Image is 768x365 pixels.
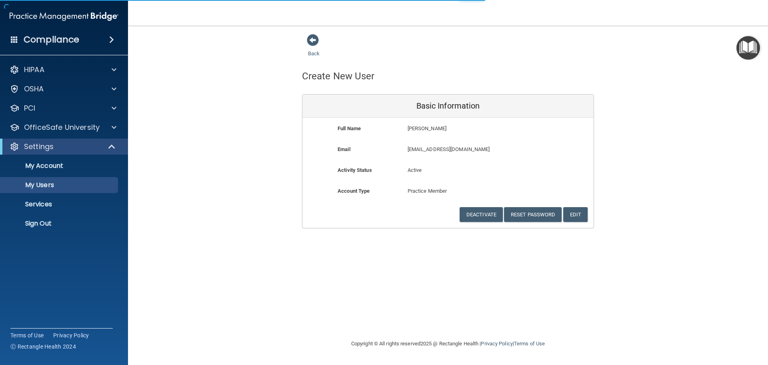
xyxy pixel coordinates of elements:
button: Open Resource Center [736,36,760,60]
iframe: Drift Widget Chat Controller [630,308,758,340]
p: [PERSON_NAME] [408,124,535,133]
p: Active [408,165,489,175]
button: Edit [563,207,588,222]
p: HIPAA [24,65,44,75]
b: Email [338,146,350,152]
div: Copyright © All rights reserved 2025 @ Rectangle Health | | [302,331,594,357]
a: OSHA [10,84,116,94]
b: Activity Status [338,167,372,173]
button: Deactivate [460,207,503,222]
p: OSHA [24,84,44,94]
span: Ⓒ Rectangle Health 2024 [10,343,76,351]
b: Full Name [338,125,361,131]
p: Practice Member [408,186,489,196]
a: PCI [10,103,116,113]
img: PMB logo [10,8,118,24]
b: Account Type [338,188,370,194]
a: Terms of Use [514,341,545,347]
p: OfficeSafe University [24,123,100,132]
div: Basic Information [302,95,594,118]
a: HIPAA [10,65,116,75]
p: My Account [5,162,114,170]
button: Reset Password [504,207,562,222]
a: Terms of Use [10,331,44,339]
h4: Compliance [24,34,79,45]
a: Settings [10,142,116,151]
p: [EMAIL_ADDRESS][DOMAIN_NAME] [408,145,535,154]
p: Services [5,200,114,208]
a: Back [308,41,320,56]
p: PCI [24,103,35,113]
a: Privacy Policy [53,331,89,339]
p: My Users [5,181,114,189]
h4: Create New User [302,71,375,81]
p: Settings [24,142,54,151]
a: Privacy Policy [481,341,512,347]
p: Sign Out [5,220,114,228]
a: OfficeSafe University [10,123,116,132]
